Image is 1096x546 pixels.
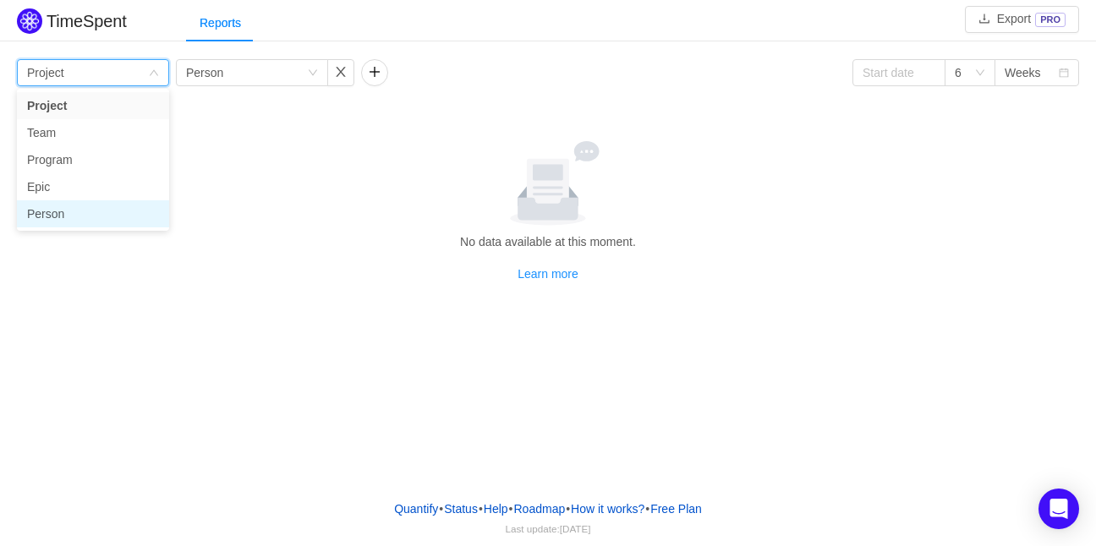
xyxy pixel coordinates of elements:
[506,523,591,534] span: Last update:
[518,267,578,281] a: Learn more
[361,59,388,86] button: icon: plus
[852,59,945,86] input: Start date
[443,496,479,521] a: Status
[560,523,591,534] span: [DATE]
[1038,489,1079,529] div: Open Intercom Messenger
[955,60,962,85] div: 6
[649,496,703,521] button: Free Plan
[17,173,169,200] li: Epic
[186,60,223,85] div: Person
[479,502,483,516] span: •
[327,59,354,86] button: icon: close
[566,502,570,516] span: •
[1059,68,1069,79] i: icon: calendar
[513,496,567,521] a: Roadmap
[186,4,255,42] div: Reports
[17,119,169,146] li: Team
[17,92,169,119] li: Project
[509,502,513,516] span: •
[965,6,1079,33] button: icon: downloadExportPRO
[17,146,169,173] li: Program
[439,502,443,516] span: •
[17,200,169,227] li: Person
[149,68,159,79] i: icon: down
[460,235,636,248] span: No data available at this moment.
[570,496,645,521] button: How it works?
[483,496,509,521] a: Help
[47,12,127,30] h2: TimeSpent
[27,60,64,85] div: Project
[393,496,439,521] a: Quantify
[1005,60,1041,85] div: Weeks
[975,68,985,79] i: icon: down
[17,8,42,34] img: Quantify logo
[645,502,649,516] span: •
[308,68,318,79] i: icon: down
